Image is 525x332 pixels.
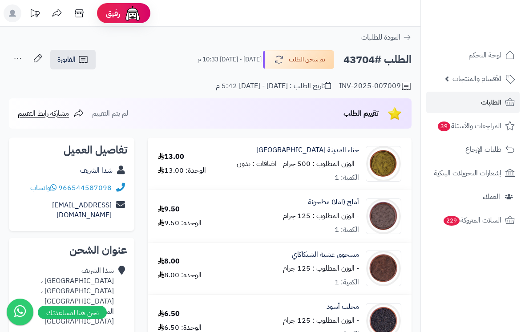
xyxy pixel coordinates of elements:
div: INV-2025-007009 [339,81,412,92]
span: العودة للطلبات [361,32,400,43]
div: الوحدة: 8.00 [158,270,202,280]
span: لم يتم التقييم [92,108,128,119]
div: 6.50 [158,309,180,319]
img: 1646396179-Henna-90x90.jpg [366,146,401,182]
span: الأقسام والمنتجات [452,73,501,85]
small: [DATE] - [DATE] 10:33 م [198,55,262,64]
span: 229 [443,215,460,226]
a: السلات المتروكة229 [426,210,520,231]
a: مسحوق عشبة الشيكاكاي [292,250,359,260]
a: لوحة التحكم [426,45,520,66]
span: تقييم الطلب [343,108,379,119]
a: محلب أسود [327,302,359,312]
a: العملاء [426,186,520,207]
a: مشاركة رابط التقييم [18,108,84,119]
span: طلبات الإرجاع [465,143,501,156]
h2: الطلب #43704 [343,51,412,69]
span: السلات المتروكة [443,214,501,227]
div: 13.00 [158,152,184,162]
button: تم شحن الطلب [263,50,334,69]
span: مشاركة رابط التقييم [18,108,69,119]
a: أملج (املا) مطحونة [308,197,359,207]
span: العملاء [483,190,500,203]
div: الكمية: 1 [335,277,359,287]
span: 39 [437,121,451,132]
h2: تفاصيل العميل [16,145,127,155]
h2: عنوان الشحن [16,245,127,255]
a: حناء المدينة [GEOGRAPHIC_DATA] [256,145,359,155]
small: - الوزن المطلوب : 500 جرام [283,158,359,169]
div: الكمية: 1 [335,225,359,235]
small: - الوزن المطلوب : 125 جرام [283,315,359,326]
div: شذا الشريف [GEOGRAPHIC_DATA] ، [GEOGRAPHIC_DATA] ، [GEOGRAPHIC_DATA] المملكة العربية السعودية - [... [16,266,114,327]
a: واتساب [30,182,57,193]
img: ai-face.png [124,4,141,22]
a: العودة للطلبات [361,32,412,43]
div: الوحدة: 9.50 [158,218,202,228]
a: الفاتورة [50,50,96,69]
img: 1662097306-Amaala%20Powder-90x90.jpg [366,198,401,234]
span: الفاتورة [57,54,76,65]
span: رفيق [106,8,120,19]
div: الوحدة: 13.00 [158,166,206,176]
a: 966544587098 [58,182,112,193]
span: إشعارات التحويلات البنكية [434,167,501,179]
div: 8.00 [158,256,180,267]
div: 9.50 [158,204,180,215]
div: تاريخ الطلب : [DATE] - [DATE] 5:42 م [216,81,331,91]
a: إشعارات التحويلات البنكية [426,162,520,184]
small: - الوزن المطلوب : 125 جرام [283,263,359,274]
a: شذا الشريف [80,165,113,176]
span: المراجعات والأسئلة [437,120,501,132]
a: تحديثات المنصة [24,4,46,24]
div: الكمية: 1 [335,173,359,183]
a: المراجعات والأسئلة39 [426,115,520,137]
img: logo-2.png [464,8,517,26]
span: الطلبات [481,96,501,109]
small: - اضافات : بدون [237,158,281,169]
small: - الوزن المطلوب : 125 جرام [283,211,359,221]
a: [EMAIL_ADDRESS][DOMAIN_NAME] [52,200,112,221]
a: طلبات الإرجاع [426,139,520,160]
a: الطلبات [426,92,520,113]
img: 1662098715-Shikakai%20Powder-90x90.jpg [366,251,401,286]
span: لوحة التحكم [468,49,501,61]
